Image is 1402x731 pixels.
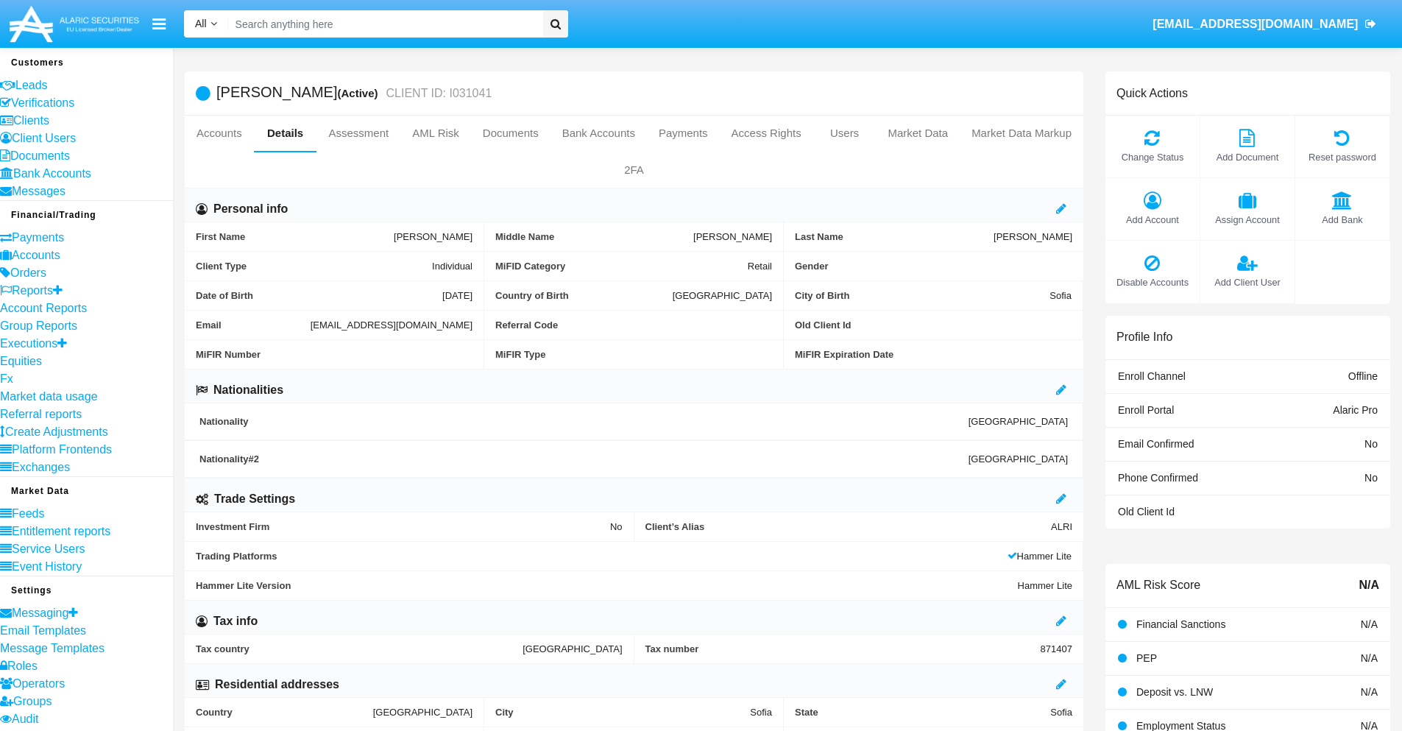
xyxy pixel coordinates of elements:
span: [PERSON_NAME] [394,231,472,242]
span: City of Birth [795,290,1049,301]
div: (Active) [337,85,382,102]
a: Access Rights [720,116,813,151]
span: Date of Birth [196,290,442,301]
span: Tax number [645,643,1041,654]
span: Nationality [199,416,969,427]
img: Logo image [7,2,141,46]
span: Deposit vs. LNW [1136,686,1213,698]
a: All [184,16,228,32]
span: [GEOGRAPHIC_DATA] [969,453,1068,465]
span: Groups [13,695,52,707]
span: Orders [10,266,46,279]
span: Verifications [11,96,74,109]
span: Country of Birth [495,290,673,301]
span: Operators [13,677,65,690]
span: Financial Sanctions [1136,618,1225,630]
h6: Personal info [213,201,288,217]
span: Messages [12,185,66,197]
span: [GEOGRAPHIC_DATA] [673,290,772,301]
h6: Residential addresses [215,677,339,693]
span: Old Client Id [795,319,1072,331]
span: Tax country [196,643,523,654]
span: Client Type [196,261,432,272]
span: Client Users [12,132,76,144]
span: Phone Confirmed [1118,472,1198,484]
span: Trading Platforms [196,551,1008,562]
a: Assessment [316,116,400,151]
span: State [795,707,1050,718]
input: Search [228,10,538,38]
span: Create Adjustments [5,425,108,438]
span: [GEOGRAPHIC_DATA] [523,643,622,654]
span: Reset password [1303,150,1382,164]
span: Investment Firm [196,521,610,532]
span: N/A [1361,652,1378,664]
span: ALRI [1051,521,1072,532]
span: Reports [12,284,53,297]
h6: Tax info [213,613,258,629]
span: Audit [12,713,38,725]
span: N/A [1359,576,1379,594]
span: Service Users [12,543,85,555]
span: Sofia [1049,290,1072,301]
a: Users [813,116,877,151]
a: Market Data Markup [960,116,1083,151]
span: Last Name [795,231,994,242]
span: City [495,707,750,718]
span: Offline [1348,370,1378,382]
a: [EMAIL_ADDRESS][DOMAIN_NAME] [1146,4,1384,45]
span: PEP [1136,652,1157,664]
span: N/A [1361,686,1378,698]
span: Old Client Id [1118,506,1175,518]
a: Accounts [185,116,254,151]
span: Add Account [1113,213,1192,227]
span: Assign Account [1208,213,1287,227]
span: Leads [15,79,48,91]
h6: Profile Info [1116,330,1172,344]
a: Documents [471,116,550,151]
span: [DATE] [442,290,472,301]
span: Accounts [12,249,60,261]
span: No [1364,472,1378,484]
span: Sofia [750,707,772,718]
span: Feeds [12,507,44,520]
span: Referral Code [495,319,772,331]
span: Exchanges [12,461,70,473]
span: [EMAIL_ADDRESS][DOMAIN_NAME] [1153,18,1358,30]
a: Market Data [876,116,960,151]
span: Email [196,319,311,331]
h6: Nationalities [213,382,283,398]
span: [PERSON_NAME] [994,231,1072,242]
h6: Quick Actions [1116,86,1188,100]
span: Entitlement reports [12,525,110,537]
span: MiFIR Expiration Date [795,349,1072,360]
h6: AML Risk Score [1116,578,1200,592]
span: MiFIR Type [495,349,772,360]
span: Email Confirmed [1118,438,1194,450]
a: Bank Accounts [550,116,647,151]
span: MiFID Category [495,261,748,272]
a: 2FA [185,152,1083,188]
span: Bank Accounts [13,167,91,180]
span: Payments [12,231,64,244]
span: N/A [1361,618,1378,630]
span: MiFIR Number [196,349,472,360]
span: Enroll Channel [1118,370,1186,382]
span: Client’s Alias [645,521,1052,532]
span: 871407 [1041,643,1072,654]
span: Hammer Lite Version [196,580,1018,591]
span: All [195,18,207,29]
span: Platform Frontends [12,443,112,456]
span: No [1364,438,1378,450]
span: Nationality #2 [199,453,969,465]
span: Gender [795,261,1072,272]
span: Add Document [1208,150,1287,164]
h6: Trade Settings [214,491,295,507]
span: Retail [748,261,772,272]
span: Add Client User [1208,275,1287,289]
small: CLIENT ID: I031041 [383,88,492,99]
span: Event History [12,560,82,573]
span: [GEOGRAPHIC_DATA] [373,707,472,718]
span: Alaric Pro [1333,404,1378,416]
span: Documents [10,149,70,162]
